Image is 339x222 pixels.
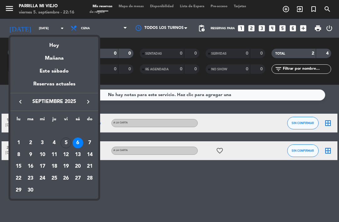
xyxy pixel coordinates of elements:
td: 11 de septiembre de 2025 [48,149,60,161]
span: septiembre 2025 [26,98,83,106]
div: 29 [13,185,24,196]
div: 8 [13,149,24,160]
th: domingo [84,116,96,125]
div: 14 [84,149,95,160]
div: 28 [84,173,95,184]
div: 6 [73,138,83,148]
td: 26 de septiembre de 2025 [60,172,72,184]
th: sábado [72,116,84,125]
div: 21 [84,161,95,172]
div: 22 [13,173,24,184]
td: 4 de septiembre de 2025 [48,137,60,149]
div: 13 [73,149,83,160]
td: 15 de septiembre de 2025 [13,160,25,172]
td: 29 de septiembre de 2025 [13,184,25,196]
th: miércoles [36,116,48,125]
td: 19 de septiembre de 2025 [60,160,72,172]
div: 1 [13,138,24,148]
td: 17 de septiembre de 2025 [36,160,48,172]
th: lunes [13,116,25,125]
div: 25 [49,173,60,184]
td: 16 de septiembre de 2025 [24,160,36,172]
td: 5 de septiembre de 2025 [60,137,72,149]
td: 7 de septiembre de 2025 [84,137,96,149]
div: 18 [49,161,60,172]
div: 15 [13,161,24,172]
td: 24 de septiembre de 2025 [36,172,48,184]
div: 23 [25,173,36,184]
div: 26 [61,173,71,184]
td: 28 de septiembre de 2025 [84,172,96,184]
div: 10 [37,149,48,160]
div: 2 [25,138,36,148]
button: keyboard_arrow_left [15,98,26,106]
td: 20 de septiembre de 2025 [72,160,84,172]
td: 12 de septiembre de 2025 [60,149,72,161]
div: Mañana [10,50,98,62]
div: 19 [61,161,71,172]
td: 6 de septiembre de 2025 [72,137,84,149]
th: viernes [60,116,72,125]
div: 3 [37,138,48,148]
td: 13 de septiembre de 2025 [72,149,84,161]
td: 8 de septiembre de 2025 [13,149,25,161]
div: 24 [37,173,48,184]
div: 30 [25,185,36,196]
div: Este sábado [10,62,98,80]
td: 9 de septiembre de 2025 [24,149,36,161]
td: SEP. [13,125,96,137]
div: Reservas actuales [10,80,98,93]
div: 9 [25,149,36,160]
div: 17 [37,161,48,172]
td: 1 de septiembre de 2025 [13,137,25,149]
td: 10 de septiembre de 2025 [36,149,48,161]
div: 7 [84,138,95,148]
td: 25 de septiembre de 2025 [48,172,60,184]
div: 27 [73,173,83,184]
td: 30 de septiembre de 2025 [24,184,36,196]
div: 12 [61,149,71,160]
div: 11 [49,149,60,160]
td: 21 de septiembre de 2025 [84,160,96,172]
td: 2 de septiembre de 2025 [24,137,36,149]
div: 16 [25,161,36,172]
i: keyboard_arrow_right [84,98,92,106]
div: 20 [73,161,83,172]
div: Hoy [10,37,98,50]
td: 27 de septiembre de 2025 [72,172,84,184]
th: martes [24,116,36,125]
button: keyboard_arrow_right [83,98,94,106]
td: 18 de septiembre de 2025 [48,160,60,172]
td: 14 de septiembre de 2025 [84,149,96,161]
div: 4 [49,138,60,148]
td: 3 de septiembre de 2025 [36,137,48,149]
th: jueves [48,116,60,125]
td: 23 de septiembre de 2025 [24,172,36,184]
i: keyboard_arrow_left [17,98,24,106]
td: 22 de septiembre de 2025 [13,172,25,184]
div: 5 [61,138,71,148]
